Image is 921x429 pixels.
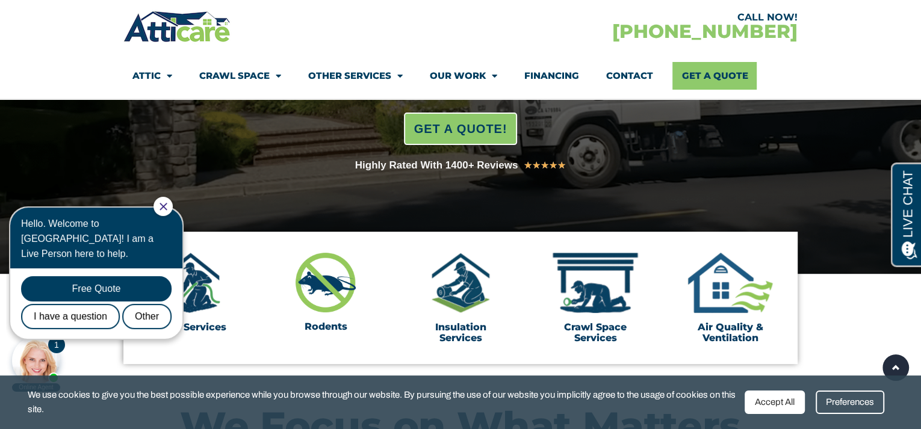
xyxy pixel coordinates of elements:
[532,158,541,173] i: ★
[672,62,757,90] a: Get A Quote
[541,158,549,173] i: ★
[199,62,281,90] a: Crawl Space
[6,196,199,393] iframe: Chat Invitation
[132,62,172,90] a: Attic
[524,62,579,90] a: Financing
[132,62,789,90] nav: Menu
[564,321,627,344] a: Crawl Space Services
[745,390,805,414] div: Accept All
[430,62,497,90] a: Our Work
[557,158,566,173] i: ★
[460,13,798,22] div: CALL NOW!
[816,390,884,414] div: Preferences
[28,387,736,417] span: We use cookies to give you the best possible experience while you browse through our website. By ...
[414,117,507,141] span: GET A QUOTE!
[549,158,557,173] i: ★
[606,62,653,90] a: Contact
[435,321,486,344] a: Insulation Services
[355,157,518,174] div: Highly Rated With 1400+ Reviews
[698,321,763,344] a: Air Quality & Ventilation
[524,158,566,173] div: 5/5
[305,321,347,332] a: Rodents
[524,158,532,173] i: ★
[404,113,518,145] a: GET A QUOTE!
[308,62,403,90] a: Other Services
[29,10,97,25] span: Opens a chat window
